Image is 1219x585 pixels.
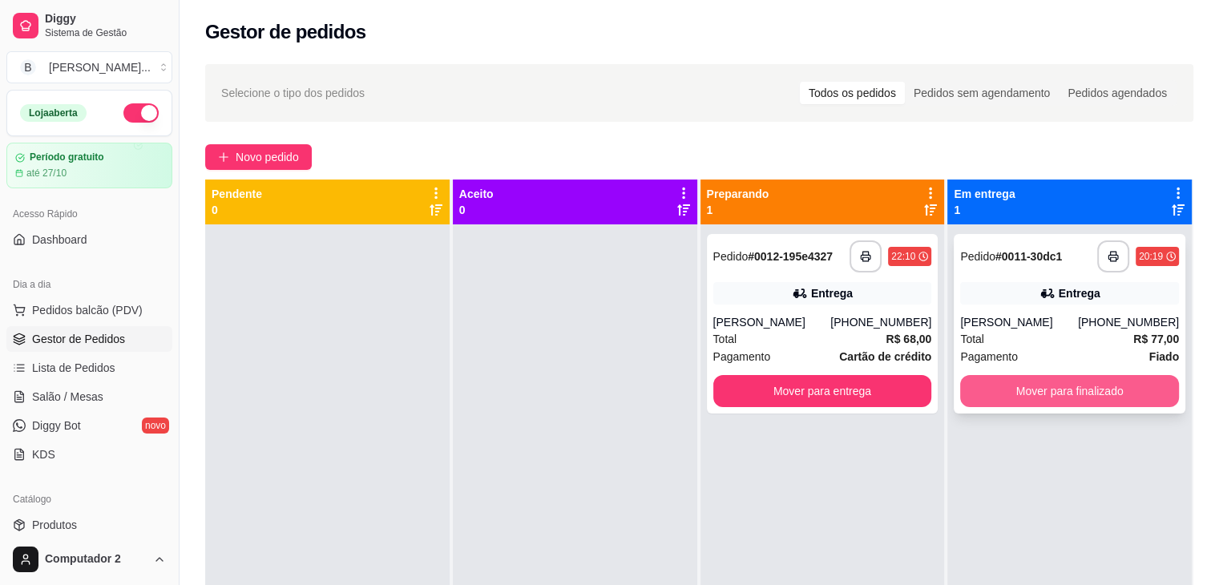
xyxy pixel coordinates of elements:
p: Em entrega [954,186,1015,202]
span: Novo pedido [236,148,299,166]
div: Entrega [1059,285,1100,301]
span: Pedido [713,250,749,263]
span: Pedidos balcão (PDV) [32,302,143,318]
div: 22:10 [891,250,915,263]
div: [PERSON_NAME] [713,314,831,330]
span: Produtos [32,517,77,533]
span: KDS [32,446,55,462]
span: Sistema de Gestão [45,26,166,39]
strong: Fiado [1149,350,1179,363]
p: 0 [459,202,494,218]
div: 20:19 [1139,250,1163,263]
strong: R$ 68,00 [886,333,931,345]
a: DiggySistema de Gestão [6,6,172,45]
a: Lista de Pedidos [6,355,172,381]
a: Período gratuitoaté 27/10 [6,143,172,188]
button: Computador 2 [6,540,172,579]
button: Novo pedido [205,144,312,170]
span: Diggy Bot [32,418,81,434]
a: Dashboard [6,227,172,252]
p: Aceito [459,186,494,202]
a: Gestor de Pedidos [6,326,172,352]
span: Pedido [960,250,995,263]
article: Período gratuito [30,151,104,163]
p: 0 [212,202,262,218]
button: Mover para finalizado [960,375,1179,407]
span: Lista de Pedidos [32,360,115,376]
div: [PERSON_NAME] ... [49,59,151,75]
strong: # 0012-195e4327 [748,250,833,263]
div: Pedidos agendados [1059,82,1176,104]
div: Entrega [811,285,853,301]
span: Gestor de Pedidos [32,331,125,347]
strong: R$ 77,00 [1133,333,1179,345]
div: Todos os pedidos [800,82,905,104]
button: Mover para entrega [713,375,932,407]
span: Salão / Mesas [32,389,103,405]
p: 1 [954,202,1015,218]
p: 1 [707,202,769,218]
div: [PHONE_NUMBER] [1078,314,1179,330]
button: Pedidos balcão (PDV) [6,297,172,323]
a: Salão / Mesas [6,384,172,409]
button: Alterar Status [123,103,159,123]
div: [PERSON_NAME] [960,314,1078,330]
span: Total [713,330,737,348]
span: plus [218,151,229,163]
span: Computador 2 [45,552,147,567]
h2: Gestor de pedidos [205,19,366,45]
span: Diggy [45,12,166,26]
a: Diggy Botnovo [6,413,172,438]
article: até 27/10 [26,167,67,180]
a: Produtos [6,512,172,538]
span: B [20,59,36,75]
div: Loja aberta [20,104,87,122]
div: Pedidos sem agendamento [905,82,1059,104]
button: Select a team [6,51,172,83]
p: Pendente [212,186,262,202]
div: [PHONE_NUMBER] [830,314,931,330]
div: Acesso Rápido [6,201,172,227]
p: Preparando [707,186,769,202]
strong: # 0011-30dc1 [995,250,1062,263]
span: Total [960,330,984,348]
a: KDS [6,442,172,467]
span: Pagamento [713,348,771,365]
strong: Cartão de crédito [839,350,931,363]
div: Catálogo [6,486,172,512]
span: Pagamento [960,348,1018,365]
div: Dia a dia [6,272,172,297]
span: Selecione o tipo dos pedidos [221,84,365,102]
span: Dashboard [32,232,87,248]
